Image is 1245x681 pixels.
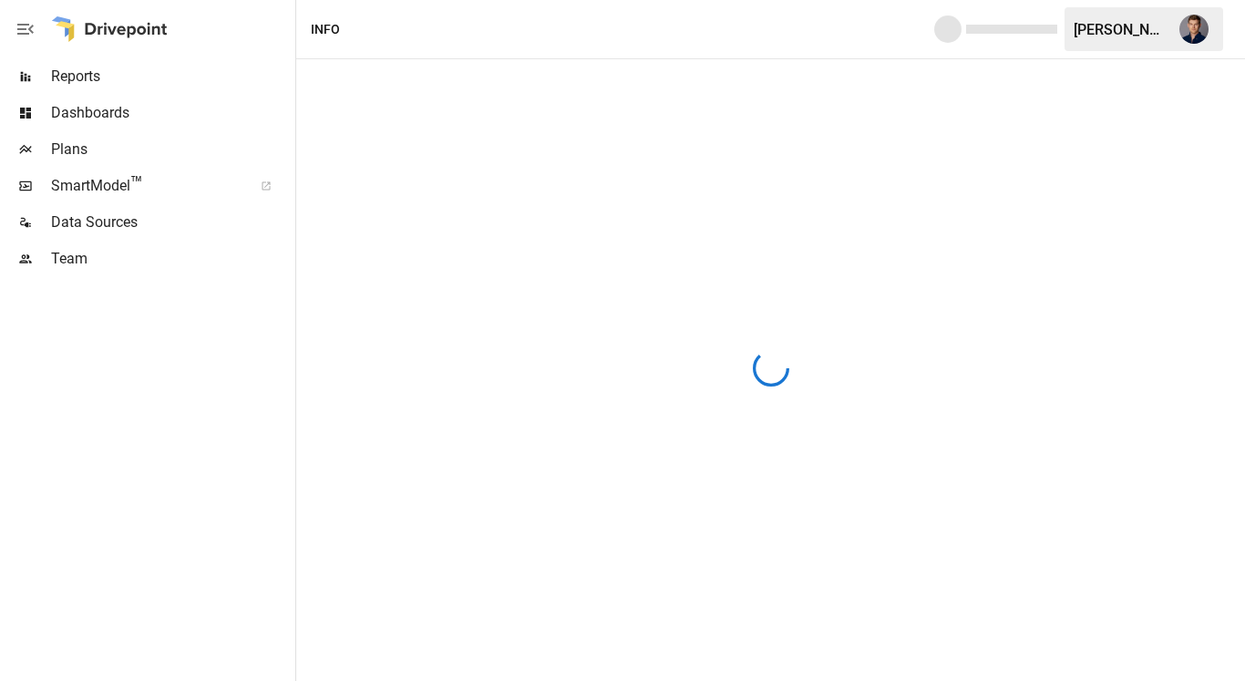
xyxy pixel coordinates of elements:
[51,102,292,124] span: Dashboards
[130,172,143,195] span: ™
[51,66,292,88] span: Reports
[1074,21,1168,38] div: [PERSON_NAME]
[1179,15,1209,44] img: Clark Kissiah
[51,175,241,197] span: SmartModel
[51,248,292,270] span: Team
[51,139,292,160] span: Plans
[51,212,292,233] span: Data Sources
[1168,4,1219,55] button: Clark Kissiah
